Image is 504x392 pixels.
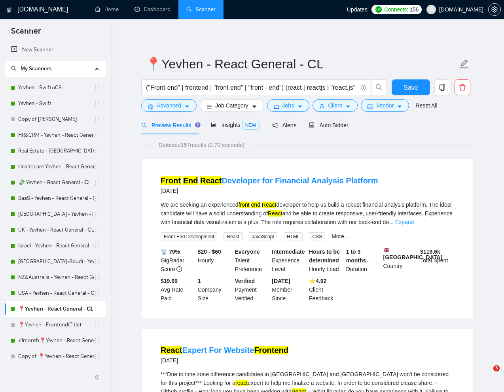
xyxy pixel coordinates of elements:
[5,301,106,317] li: 📍Yevhen - React General - СL
[94,195,100,202] span: holder
[410,5,419,14] span: 156
[235,278,255,284] b: Verified
[94,353,100,360] span: holder
[368,104,373,109] span: idcard
[5,175,106,190] li: 💸 Yevhen - React General - СL
[18,222,94,238] a: UK - Yevhen - React General - СL
[161,346,288,354] a: ReactExpert For WebsiteFrontend
[184,104,190,109] span: caret-down
[252,104,257,109] span: caret-down
[274,104,279,109] span: folder
[235,380,248,386] mark: react
[415,101,437,110] a: Reset All
[455,79,470,95] button: delete
[419,247,456,273] div: Total Spent
[319,104,325,109] span: user
[309,278,326,284] b: ⭐️ 4.92
[211,122,216,128] span: area-chart
[272,122,278,128] span: notification
[141,122,147,128] span: search
[5,190,106,206] li: SaaS - Yevhen - React General - СL
[94,373,102,381] span: double-left
[196,247,233,273] div: Hourly
[157,101,181,110] span: Advanced
[284,232,303,241] span: HTML
[161,176,378,185] a: Front End ReactDeveloper for Financial Analysis Platform
[161,278,178,284] b: $19.69
[397,104,402,109] span: caret-down
[161,186,378,196] div: [DATE]
[332,233,349,239] a: More...
[235,249,260,255] b: Everyone
[18,96,94,111] a: Yevhen - Swift
[493,365,500,371] span: 3
[94,290,100,296] span: holder
[94,132,100,138] span: holder
[159,247,196,273] div: GigRadar Score
[270,277,307,303] div: Member Since
[307,277,345,303] div: Client Feedback
[146,54,457,74] input: Scanner name...
[371,84,387,91] span: search
[455,84,470,91] span: delete
[5,222,106,238] li: UK - Yevhen - React General - СL
[309,249,340,264] b: Hours to be determined
[489,6,500,13] span: setting
[18,206,94,222] a: [GEOGRAPHIC_DATA] - Yevhen - React General - СL
[18,159,94,175] a: Healthcare Yevhen - React General - СL
[5,285,106,301] li: USA - Yevhen - React General - СL
[211,122,259,128] span: Insights
[18,127,94,143] a: HR&CRM - Yevhen - React General - СL
[94,337,100,344] span: holder
[18,143,94,159] a: Real Estate - [GEOGRAPHIC_DATA] - React General - СL
[251,202,260,208] mark: end
[5,96,106,111] li: Yevhen - Swift
[488,3,501,16] button: setting
[268,210,282,217] mark: React
[5,333,106,349] li: <1month📍Yevhen - React General - СL
[5,42,106,58] li: New Scanner
[94,322,100,328] span: holder
[328,101,342,110] span: Client
[18,333,94,349] a: <1month📍Yevhen - React General - СL
[297,104,303,109] span: caret-down
[176,266,182,272] span: info-circle
[198,249,221,255] b: $20 - $60
[345,104,351,109] span: caret-down
[488,6,501,13] a: setting
[389,219,394,225] span: ...
[346,249,366,264] b: 1 to 3 months
[375,6,382,13] img: upwork-logo.png
[361,99,409,112] button: idcardVendorcaret-down
[270,247,307,273] div: Experience Level
[200,176,222,185] mark: React
[141,122,198,128] span: Preview Results
[18,285,94,301] a: USA - Yevhen - React General - СL
[94,227,100,233] span: holder
[224,232,242,241] span: React
[477,365,496,384] iframe: Intercom live chat
[371,79,387,95] button: search
[384,247,389,253] img: 🇬🇧
[282,101,294,110] span: Jobs
[94,148,100,154] span: holder
[148,104,153,109] span: setting
[198,278,201,284] b: 1
[361,85,366,90] span: info-circle
[18,190,94,206] a: SaaS - Yevhen - React General - СL
[94,85,100,91] span: holder
[233,247,271,273] div: Talent Preference
[309,122,315,128] span: robot
[94,211,100,217] span: holder
[161,346,182,354] mark: React
[267,99,310,112] button: folderJobscaret-down
[420,249,440,255] b: $ 119.6k
[459,59,469,69] span: edit
[233,277,271,303] div: Payment Verified
[11,65,52,72] span: My Scanners
[94,258,100,265] span: holder
[161,176,181,185] mark: Front
[18,80,94,96] a: Yevhen - Swift+iOS
[347,6,368,13] span: Updates
[5,254,106,269] li: UAE+Saudi - Yevhen - React General - СL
